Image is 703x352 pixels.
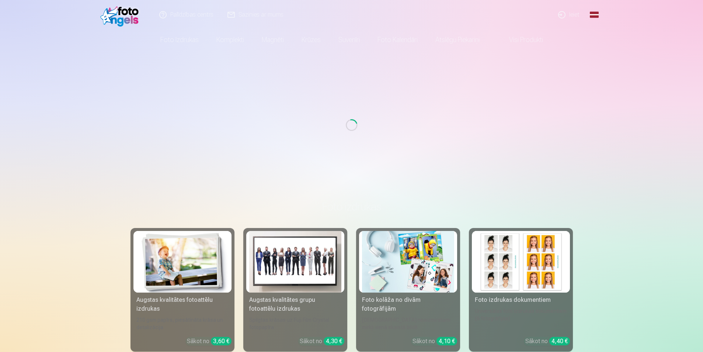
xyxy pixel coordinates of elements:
a: Foto izdrukas dokumentiemFoto izdrukas dokumentiemUniversālas foto izdrukas dokumentiem (6 fotogr... [469,228,573,352]
div: Sākot no [187,337,232,346]
a: Suvenīri [330,30,369,50]
a: Foto kalendāri [369,30,427,50]
a: Visi produkti [488,30,552,50]
div: Sākot no [413,337,457,346]
div: 4,30 € [324,337,344,345]
div: [DEMOGRAPHIC_DATA] neaizmirstami mirkļi vienā skaistā bildē [359,316,457,331]
a: Komplekti [208,30,253,50]
img: Augstas kvalitātes grupu fotoattēlu izdrukas [249,231,341,293]
a: Foto izdrukas [152,30,208,50]
img: /fa1 [100,3,143,27]
a: Atslēgu piekariņi [427,30,488,50]
div: Foto kolāža no divām fotogrāfijām [359,296,457,313]
div: Foto izdrukas dokumentiem [472,296,570,304]
a: Foto kolāža no divām fotogrāfijāmFoto kolāža no divām fotogrāfijām[DEMOGRAPHIC_DATA] neaizmirstam... [356,228,460,352]
div: 4,10 € [436,337,457,345]
a: Krūzes [293,30,330,50]
div: 4,40 € [549,337,570,345]
div: Sākot no [300,337,344,346]
img: Augstas kvalitātes fotoattēlu izdrukas [136,231,229,293]
a: Augstas kvalitātes fotoattēlu izdrukasAugstas kvalitātes fotoattēlu izdrukas210 gsm papīrs, piesā... [130,228,234,352]
div: Sākot no [525,337,570,346]
div: 3,60 € [211,337,232,345]
a: Magnēti [253,30,293,50]
div: Spilgtas krāsas uz Fuji Film Crystal fotopapīra [246,316,344,331]
a: Augstas kvalitātes grupu fotoattēlu izdrukasAugstas kvalitātes grupu fotoattēlu izdrukasSpilgtas ... [243,228,347,352]
div: Augstas kvalitātes grupu fotoattēlu izdrukas [246,296,344,313]
div: Augstas kvalitātes fotoattēlu izdrukas [133,296,232,313]
div: Universālas foto izdrukas dokumentiem (6 fotogrāfijas) [472,307,570,331]
h3: Foto izdrukas [136,200,567,213]
img: Foto kolāža no divām fotogrāfijām [362,231,454,293]
div: 210 gsm papīrs, piesātināta krāsa un detalizācija [133,316,232,331]
img: Foto izdrukas dokumentiem [475,231,567,293]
